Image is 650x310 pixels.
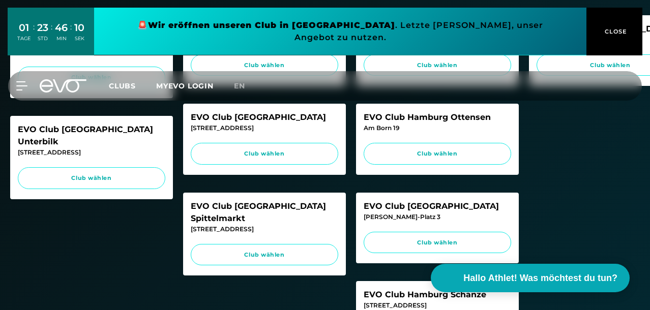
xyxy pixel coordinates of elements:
button: Hallo Athlet! Was möchtest du tun? [431,264,630,292]
span: Club wählen [200,251,329,259]
div: 01 [17,20,31,35]
a: Club wählen [364,143,511,165]
div: [STREET_ADDRESS] [191,123,338,133]
div: : [51,21,52,48]
a: Club wählen [191,143,338,165]
div: [STREET_ADDRESS] [18,148,165,157]
span: Hallo Athlet! Was möchtest du tun? [463,271,617,285]
div: Am Born 19 [364,123,511,133]
span: CLOSE [602,27,627,36]
a: Club wählen [191,244,338,266]
span: Club wählen [200,149,329,158]
div: 10 [74,20,84,35]
div: [PERSON_NAME]-Platz 3 [364,212,511,222]
div: 46 [55,20,68,35]
span: Club wählen [373,149,501,158]
div: 23 [37,20,48,35]
div: EVO Club Hamburg Schanze [364,289,511,301]
div: [STREET_ADDRESS] [191,225,338,234]
div: : [33,21,35,48]
a: en [234,80,257,92]
span: en [234,81,245,90]
div: [STREET_ADDRESS] [364,301,511,310]
div: EVO Club [GEOGRAPHIC_DATA] Unterbilk [18,123,165,148]
a: Club wählen [364,232,511,254]
div: EVO Club Hamburg Ottensen [364,111,511,123]
span: Club wählen [27,174,156,182]
span: Club wählen [373,238,501,247]
a: Clubs [109,81,156,90]
div: : [70,21,72,48]
button: CLOSE [586,8,642,55]
a: Club wählen [18,167,165,189]
div: EVO Club [GEOGRAPHIC_DATA] Spittelmarkt [191,200,338,225]
div: MIN [55,35,68,42]
div: STD [37,35,48,42]
div: EVO Club [GEOGRAPHIC_DATA] [364,200,511,212]
div: EVO Club [GEOGRAPHIC_DATA] [191,111,338,123]
div: TAGE [17,35,31,42]
div: SEK [74,35,84,42]
span: Clubs [109,81,136,90]
a: MYEVO LOGIN [156,81,214,90]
